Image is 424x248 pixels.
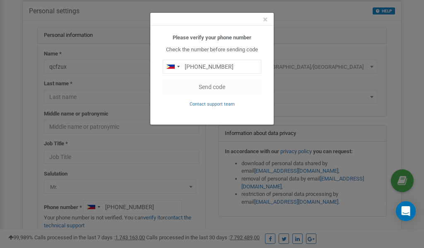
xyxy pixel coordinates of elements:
[263,15,267,24] button: Close
[173,34,251,41] b: Please verify your phone number
[396,201,416,221] div: Open Intercom Messenger
[163,60,261,74] input: 0905 123 4567
[163,80,261,94] button: Send code
[163,60,182,73] div: Telephone country code
[163,46,261,54] p: Check the number before sending code
[190,101,235,107] a: Contact support team
[263,14,267,24] span: ×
